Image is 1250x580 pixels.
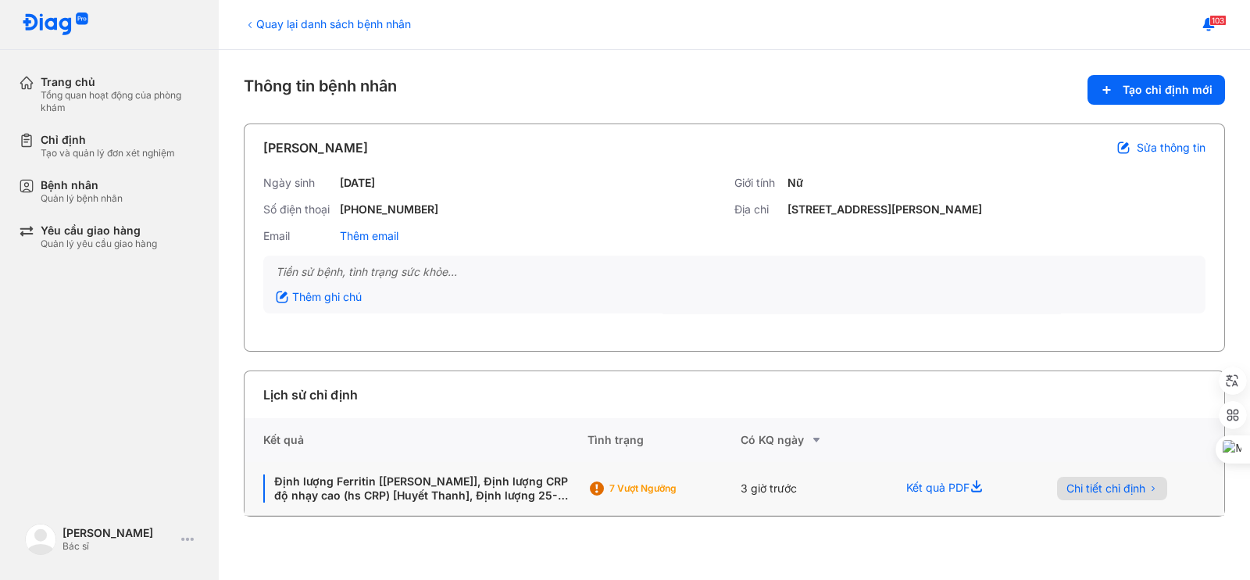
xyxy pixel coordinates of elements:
div: Lịch sử chỉ định [263,385,358,404]
div: Chỉ định [41,133,175,147]
div: Có KQ ngày [741,431,887,449]
div: Kết quả [245,418,587,462]
div: Bệnh nhân [41,178,123,192]
div: Trang chủ [41,75,200,89]
div: Bác sĩ [62,540,175,553]
span: Chi tiết chỉ định [1066,482,1145,496]
div: Quay lại danh sách bệnh nhân [244,16,411,32]
div: [PERSON_NAME] [62,526,175,540]
div: Số điện thoại [263,202,334,217]
div: Thông tin bệnh nhân [244,75,1225,105]
div: Địa chỉ [734,202,781,217]
div: 7 Vượt ngưỡng [609,482,734,495]
div: Tạo và quản lý đơn xét nghiệm [41,147,175,159]
div: Thêm ghi chú [276,290,362,304]
span: 103 [1209,15,1227,26]
div: [PERSON_NAME] [263,138,368,157]
div: Tổng quan hoạt động của phòng khám [41,89,200,114]
div: Ngày sinh [263,176,334,190]
div: Tiền sử bệnh, tình trạng sức khỏe... [276,265,1193,279]
div: 3 giờ trước [741,462,887,516]
button: Tạo chỉ định mới [1087,75,1225,105]
img: logo [22,13,89,37]
span: Tạo chỉ định mới [1123,83,1212,97]
div: [PHONE_NUMBER] [340,202,438,217]
div: Tình trạng [587,418,741,462]
button: Chi tiết chỉ định [1057,477,1167,500]
div: Nữ [787,176,803,190]
div: Thêm email [340,229,398,243]
div: Kết quả PDF [887,462,1038,516]
div: [STREET_ADDRESS][PERSON_NAME] [787,202,982,217]
div: Email [263,229,334,243]
img: logo [25,524,56,555]
div: Định lượng Ferritin [[PERSON_NAME]], Định lượng CRP độ nhạy cao (hs CRP) [Huyết Thanh], Định lượn... [263,474,569,503]
span: Sửa thông tin [1137,141,1205,155]
div: Quản lý bệnh nhân [41,192,123,205]
div: Giới tính [734,176,781,190]
div: [DATE] [340,176,375,190]
div: Quản lý yêu cầu giao hàng [41,238,157,250]
div: Yêu cầu giao hàng [41,224,157,238]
